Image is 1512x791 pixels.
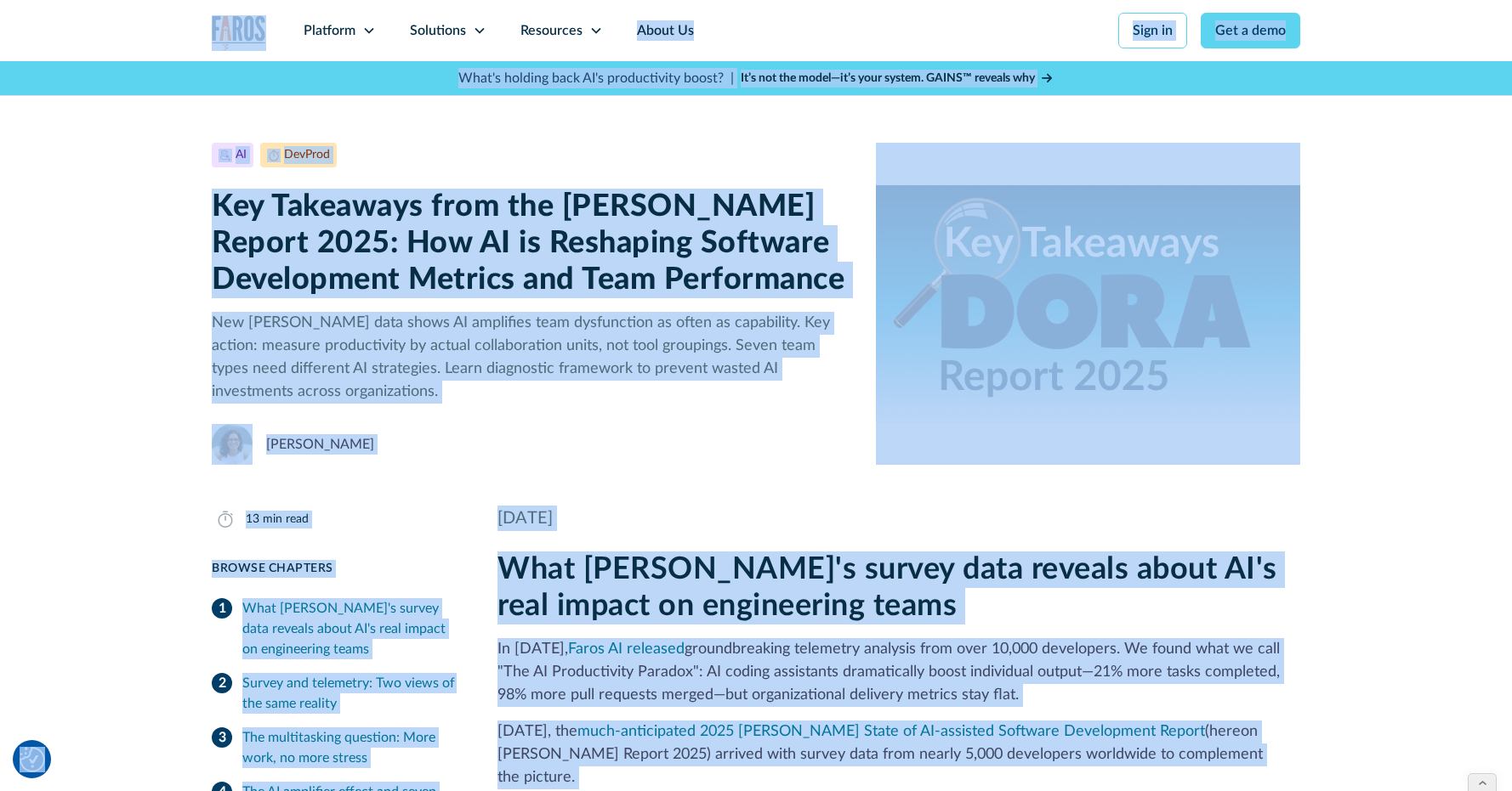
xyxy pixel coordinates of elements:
[242,727,457,768] div: The multitasking question: More work, no more stress
[242,598,457,659] div: What [PERSON_NAME]'s survey data reveals about AI's real impact on engineering teams
[20,747,45,772] button: Cookie Settings
[212,591,457,666] a: What [PERSON_NAME]'s survey data reveals about AI's real impact on engineering teams
[876,143,1300,465] img: Key takeaways from the DORA Report 2025
[212,720,457,775] a: The multitasking question: More work, no more stress
[212,424,253,465] img: Naomi Lurie
[497,506,1300,531] div: [DATE]
[266,434,374,455] div: [PERSON_NAME]
[242,673,457,714] div: Survey and telemetry: Two views of the same reality
[741,70,1054,88] a: It’s not the model—it’s your system. GAINS™ reveals why
[20,747,45,772] img: Revisit consent button
[410,20,466,41] div: Solutions
[304,20,355,41] div: Platform
[1201,13,1300,48] a: Get a demo
[568,641,685,657] a: Faros AI released
[212,189,849,299] h1: Key Takeaways from the [PERSON_NAME] Report 2025: How AI is Reshaping Software Development Metric...
[212,666,457,720] a: Survey and telemetry: Two views of the same reality
[1118,13,1187,48] a: Sign in
[497,638,1300,707] p: In [DATE], groundbreaking telemetry analysis from over 10,000 developers. We found what we call "...
[246,511,259,528] div: 13
[236,146,247,164] div: AI
[497,551,1300,624] h2: What [PERSON_NAME]'s survey data reveals about AI's real impact on engineering teams
[212,560,457,578] div: Browse Chapters
[212,15,266,50] img: Logo of the analytics and reporting company Faros.
[497,720,1300,789] p: [DATE], the (hereon [PERSON_NAME] Report 2025) arrived with survey data from nearly 5,000 develop...
[212,15,266,50] a: home
[577,724,1205,739] a: much-anticipated 2025 [PERSON_NAME] State of AI-assisted Software Development Report
[741,72,1035,84] strong: It’s not the model—it’s your system. GAINS™ reveals why
[520,20,583,41] div: Resources
[458,68,734,88] p: What's holding back AI's productivity boost? |
[212,312,849,404] p: New [PERSON_NAME] data shows AI amplifies team dysfunction as often as capability. Key action: me...
[284,146,330,164] div: DevProd
[263,511,309,528] div: min read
